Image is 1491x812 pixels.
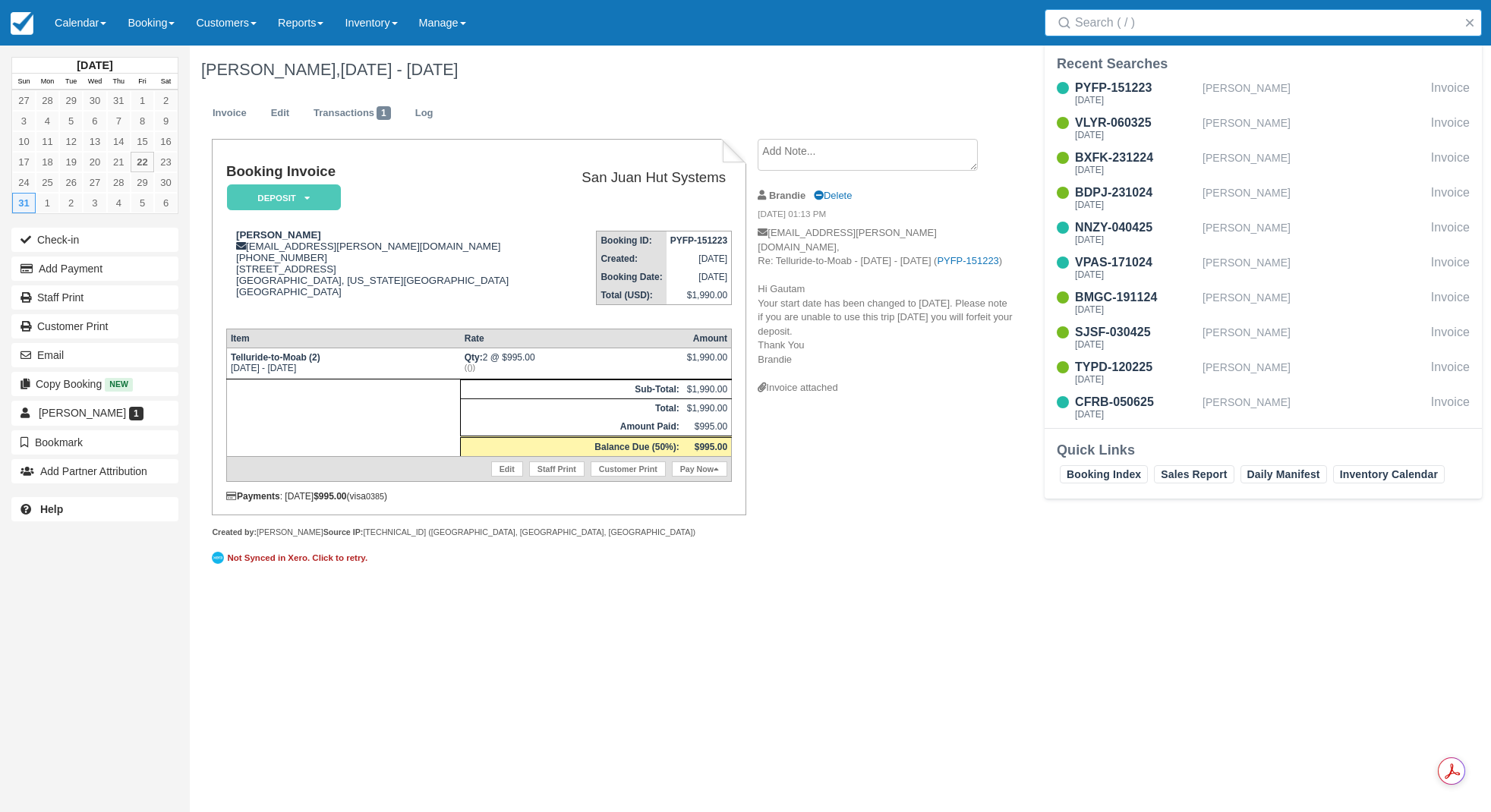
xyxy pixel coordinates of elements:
[1203,393,1425,422] div: [PERSON_NAME]
[461,379,683,398] th: Sub-Total:
[12,111,36,131] a: 3
[683,417,732,437] td: $995.00
[597,250,667,268] th: Created:
[59,152,83,172] a: 19
[59,111,83,131] a: 5
[683,398,732,417] td: $1,990.00
[131,152,154,172] a: 22
[1431,288,1470,317] div: Invoice
[107,74,131,90] th: Thu
[105,378,133,391] span: New
[667,268,732,286] td: [DATE]
[558,170,726,186] h2: San Juan Hut Systems
[1045,149,1482,178] a: BXFK-231224[DATE][PERSON_NAME]Invoice
[12,172,36,193] a: 24
[1075,393,1196,411] div: CFRB-050625
[672,461,727,477] a: Pay Now
[597,268,667,286] th: Booking Date:
[695,442,727,452] strong: $995.00
[36,172,59,193] a: 25
[36,131,59,152] a: 11
[154,74,178,90] th: Sat
[1431,114,1470,143] div: Invoice
[1075,149,1196,167] div: BXFK-231224
[107,193,131,213] a: 4
[227,184,341,211] em: Deposit
[366,492,384,501] small: 0385
[154,172,178,193] a: 30
[465,363,679,372] em: (())
[1045,114,1482,143] a: VLYR-060325[DATE][PERSON_NAME]Invoice
[11,372,178,396] button: Copy Booking New
[212,549,371,566] a: Not Synced in Xero. Click to retry.
[59,90,83,111] a: 29
[131,74,154,90] th: Fri
[1057,55,1470,73] div: Recent Searches
[1203,114,1425,143] div: [PERSON_NAME]
[491,461,523,477] a: Edit
[1431,184,1470,212] div: Invoice
[461,348,683,379] td: 2 @ $995.00
[12,131,36,152] a: 10
[404,99,445,128] a: Log
[260,99,301,128] a: Edit
[1045,393,1482,422] a: CFRB-050625[DATE][PERSON_NAME]Invoice
[667,286,732,305] td: $1,990.00
[11,459,178,483] button: Add Partner Attribution
[1075,219,1196,237] div: NNZY-040425
[39,407,126,419] span: [PERSON_NAME]
[667,250,732,268] td: [DATE]
[1045,79,1482,108] a: PYFP-151223[DATE][PERSON_NAME]Invoice
[226,164,552,180] h1: Booking Invoice
[529,461,585,477] a: Staff Print
[1075,79,1196,97] div: PYFP-151223
[131,172,154,193] a: 29
[201,61,1297,79] h1: [PERSON_NAME],
[1045,288,1482,317] a: BMGC-191124[DATE][PERSON_NAME]Invoice
[1075,253,1196,272] div: VPAS-171024
[11,257,178,281] button: Add Payment
[36,90,59,111] a: 28
[11,285,178,310] a: Staff Print
[226,491,732,502] div: : [DATE] (visa )
[236,229,321,241] strong: [PERSON_NAME]
[107,90,131,111] a: 31
[1154,465,1234,483] a: Sales Report
[670,235,727,246] strong: PYFP-151223
[1333,465,1445,483] a: Inventory Calendar
[83,74,106,90] th: Wed
[154,131,178,152] a: 16
[323,527,364,537] strong: Source IP:
[1203,219,1425,247] div: [PERSON_NAME]
[1431,253,1470,282] div: Invoice
[1431,393,1470,422] div: Invoice
[1203,149,1425,178] div: [PERSON_NAME]
[131,131,154,152] a: 15
[1431,149,1470,178] div: Invoice
[340,60,458,79] span: [DATE] - [DATE]
[12,152,36,172] a: 17
[1075,305,1196,314] div: [DATE]
[36,74,59,90] th: Mon
[11,497,178,521] a: Help
[11,401,178,425] a: [PERSON_NAME] 1
[1045,184,1482,212] a: BDPJ-231024[DATE][PERSON_NAME]Invoice
[11,228,178,252] button: Check-in
[226,491,280,502] strong: Payments
[154,152,178,172] a: 23
[1203,288,1425,317] div: [PERSON_NAME]
[597,231,667,250] th: Booking ID:
[461,436,683,456] th: Balance Due (50%):
[769,190,805,201] strong: Brandie
[1075,96,1196,105] div: [DATE]
[1240,465,1327,483] a: Daily Manifest
[59,193,83,213] a: 2
[597,286,667,305] th: Total (USD):
[1075,358,1196,376] div: TYPD-120225
[36,152,59,172] a: 18
[11,343,178,367] button: Email
[1075,131,1196,140] div: [DATE]
[1045,358,1482,387] a: TYPD-120225[DATE][PERSON_NAME]Invoice
[107,152,131,172] a: 21
[212,527,257,537] strong: Created by:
